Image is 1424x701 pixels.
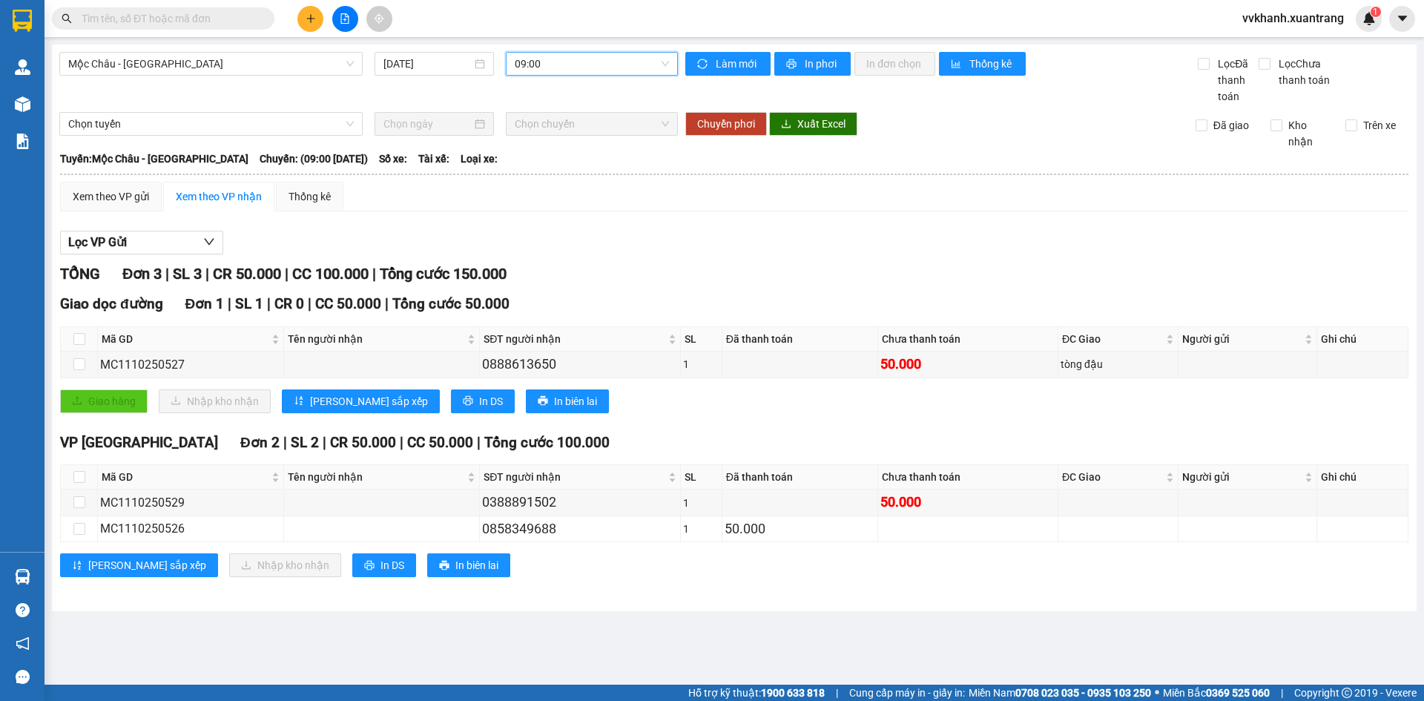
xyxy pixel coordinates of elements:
div: 0388891502 [482,492,677,513]
span: ⚪️ [1155,690,1159,696]
span: | [228,295,231,312]
span: sort-ascending [72,560,82,572]
span: download [781,119,791,131]
span: | [285,265,289,283]
span: question-circle [16,603,30,617]
div: tòng đậu [1061,356,1176,372]
input: Tìm tên, số ĐT hoặc mã đơn [82,10,257,27]
span: | [372,265,376,283]
span: notification [16,636,30,651]
span: plus [306,13,316,24]
span: | [477,434,481,451]
span: Đã giao [1207,117,1255,134]
span: | [400,434,403,451]
span: Lọc VP Gửi [68,233,127,251]
span: printer [364,560,375,572]
span: Mã GD [102,469,268,485]
span: vvkhanh.xuantrang [1230,9,1356,27]
span: Tổng cước 50.000 [392,295,510,312]
span: In DS [380,557,404,573]
span: Người gửi [1182,331,1302,347]
span: Chọn chuyến [515,113,669,135]
span: printer [439,560,449,572]
span: printer [538,395,548,407]
div: 50.000 [880,492,1055,513]
span: sync [697,59,710,70]
button: bar-chartThống kê [939,52,1026,76]
b: Tuyến: Mộc Châu - [GEOGRAPHIC_DATA] [60,153,248,165]
th: Chưa thanh toán [878,327,1058,352]
button: printerIn biên lai [526,389,609,413]
span: In phơi [805,56,839,72]
span: search [62,13,72,24]
span: CR 0 [274,295,304,312]
img: logo-vxr [13,10,32,32]
sup: 1 [1371,7,1381,17]
th: Ghi chú [1317,327,1408,352]
span: message [16,670,30,684]
span: SL 3 [173,265,202,283]
td: 0388891502 [480,490,680,516]
span: Kho nhận [1282,117,1334,150]
span: SĐT người nhận [484,331,665,347]
span: down [203,236,215,248]
span: copyright [1342,688,1352,698]
button: downloadNhập kho nhận [229,553,341,577]
span: Chọn tuyến [68,113,354,135]
img: icon-new-feature [1362,12,1376,25]
span: Tên người nhận [288,331,464,347]
span: printer [463,395,473,407]
span: Số xe: [379,151,407,167]
button: downloadNhập kho nhận [159,389,271,413]
button: printerIn DS [352,553,416,577]
span: Loại xe: [461,151,498,167]
span: In DS [479,393,503,409]
div: Thống kê [289,188,331,205]
span: Lọc Chưa thanh toán [1273,56,1349,88]
span: Chuyến: (09:00 [DATE]) [260,151,368,167]
div: 1 [683,356,719,372]
span: | [385,295,389,312]
span: | [205,265,209,283]
button: sort-ascending[PERSON_NAME] sắp xếp [60,553,218,577]
span: printer [786,59,799,70]
div: 1 [683,521,719,537]
span: In biên lai [455,557,498,573]
button: file-add [332,6,358,32]
div: 50.000 [725,519,875,539]
span: 09:00 [515,53,669,75]
span: Hỗ trợ kỹ thuật: [688,685,825,701]
span: | [165,265,169,283]
div: 50.000 [880,354,1055,375]
span: TỔNG [60,265,100,283]
span: | [1281,685,1283,701]
span: Tổng cước 100.000 [484,434,610,451]
div: 0858349688 [482,519,677,539]
span: ĐC Giao [1062,469,1163,485]
input: Chọn ngày [383,116,472,132]
span: CC 50.000 [407,434,473,451]
div: MC1110250527 [100,355,281,374]
span: SĐT người nhận [484,469,665,485]
span: Làm mới [716,56,759,72]
span: Miền Nam [969,685,1151,701]
span: Miền Bắc [1163,685,1270,701]
span: CR 50.000 [213,265,281,283]
button: syncLàm mới [685,52,771,76]
img: warehouse-icon [15,569,30,585]
span: CC 100.000 [292,265,369,283]
span: | [283,434,287,451]
div: Xem theo VP gửi [73,188,149,205]
span: | [308,295,311,312]
span: Xuất Excel [797,116,845,132]
button: downloadXuất Excel [769,112,857,136]
span: [PERSON_NAME] sắp xếp [88,557,206,573]
span: ĐC Giao [1062,331,1163,347]
button: printerIn phơi [774,52,851,76]
div: Xem theo VP nhận [176,188,262,205]
th: Ghi chú [1317,465,1408,490]
input: 11/10/2025 [383,56,472,72]
span: Giao dọc đường [60,295,163,312]
span: Người gửi [1182,469,1302,485]
img: solution-icon [15,134,30,149]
